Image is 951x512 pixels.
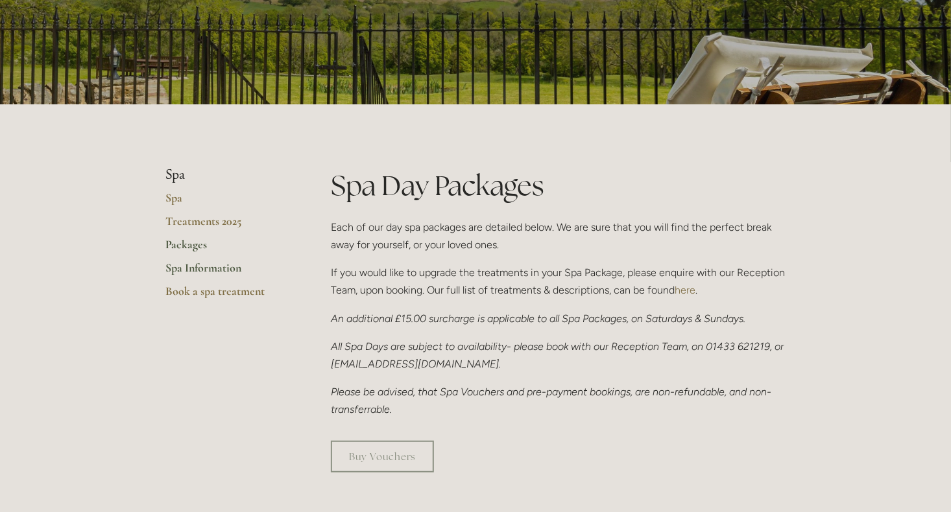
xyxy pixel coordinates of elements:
[675,284,695,296] a: here
[331,441,434,472] a: Buy Vouchers
[165,261,289,284] a: Spa Information
[331,264,786,299] p: If you would like to upgrade the treatments in your Spa Package, please enquire with our Receptio...
[165,167,289,183] li: Spa
[331,218,786,253] p: Each of our day spa packages are detailed below. We are sure that you will find the perfect break...
[331,312,745,325] em: An additional £15.00 surcharge is applicable to all Spa Packages, on Saturdays & Sundays.
[331,386,771,415] em: Please be advised, that Spa Vouchers and pre-payment bookings, are non-refundable, and non-transf...
[165,191,289,214] a: Spa
[165,284,289,307] a: Book a spa treatment
[331,167,786,205] h1: Spa Day Packages
[165,237,289,261] a: Packages
[165,214,289,237] a: Treatments 2025
[331,340,786,370] em: All Spa Days are subject to availability- please book with our Reception Team, on 01433 621219, o...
